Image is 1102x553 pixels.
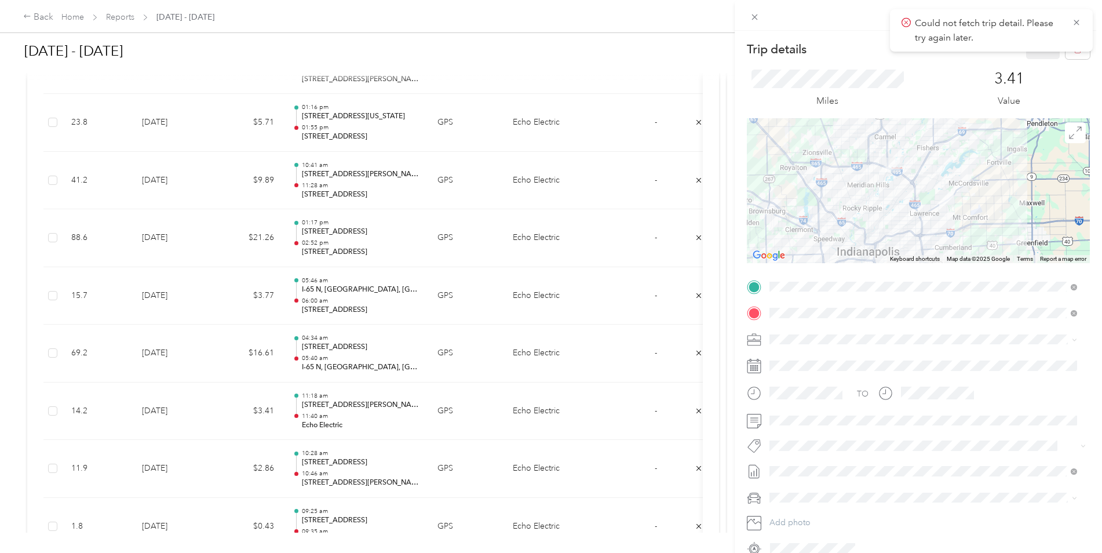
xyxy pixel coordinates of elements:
p: Value [998,94,1020,108]
iframe: Everlance-gr Chat Button Frame [1037,488,1102,553]
p: 3.41 [994,70,1024,88]
img: Google [750,248,788,263]
a: Terms (opens in new tab) [1017,256,1033,262]
button: Add photo [765,515,1090,531]
p: Could not fetch trip detail. Please try again later. [915,16,1063,45]
p: Trip details [747,41,807,57]
p: Miles [816,94,838,108]
a: Report a map error [1040,256,1086,262]
a: Open this area in Google Maps (opens a new window) [750,248,788,263]
button: Keyboard shortcuts [890,255,940,263]
span: Map data ©2025 Google [947,256,1010,262]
